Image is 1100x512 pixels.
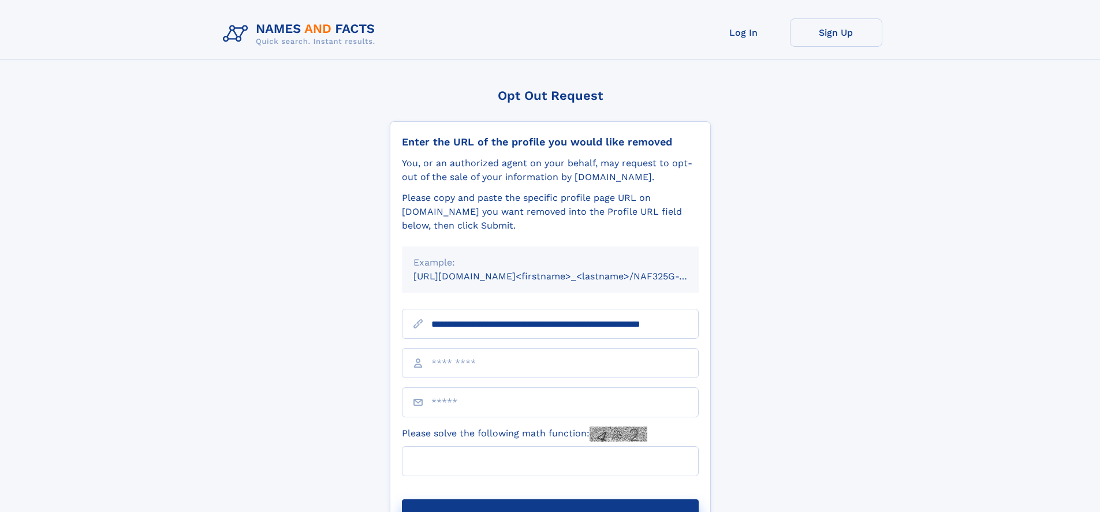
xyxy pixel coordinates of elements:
[402,136,699,148] div: Enter the URL of the profile you would like removed
[698,18,790,47] a: Log In
[413,271,721,282] small: [URL][DOMAIN_NAME]<firstname>_<lastname>/NAF325G-xxxxxxxx
[390,88,711,103] div: Opt Out Request
[790,18,882,47] a: Sign Up
[218,18,385,50] img: Logo Names and Facts
[413,256,687,270] div: Example:
[402,191,699,233] div: Please copy and paste the specific profile page URL on [DOMAIN_NAME] you want removed into the Pr...
[402,156,699,184] div: You, or an authorized agent on your behalf, may request to opt-out of the sale of your informatio...
[402,427,647,442] label: Please solve the following math function:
